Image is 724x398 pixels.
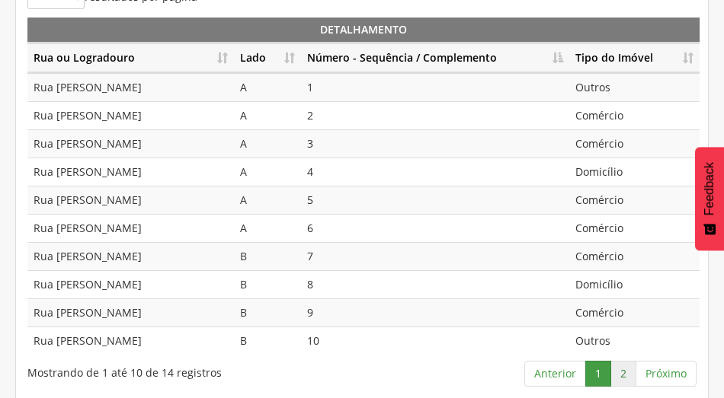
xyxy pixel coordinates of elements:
td: 7 [301,242,569,270]
th: Número - Sequência / Complemento: Ordenar colunas de forma descendente [301,43,569,73]
td: Outros [569,73,700,101]
td: Rua [PERSON_NAME] [27,101,234,129]
span: Feedback [703,162,716,215]
a: 1 [585,361,611,387]
th: Rua ou Logradouro: Ordenar colunas de forma ascendente [27,43,234,73]
td: Rua [PERSON_NAME] [27,270,234,298]
td: A [234,73,301,101]
td: B [234,270,301,298]
td: Rua [PERSON_NAME] [27,73,234,101]
button: Feedback - Mostrar pesquisa [695,147,724,250]
td: A [234,214,301,242]
div: Mostrando de 1 até 10 de 14 registros [27,359,293,380]
td: A [234,101,301,129]
td: Rua [PERSON_NAME] [27,158,234,186]
td: Rua [PERSON_NAME] [27,214,234,242]
td: Rua [PERSON_NAME] [27,326,234,355]
td: Domicílio [569,158,700,186]
td: Comércio [569,186,700,214]
td: 2 [301,101,569,129]
td: 3 [301,129,569,158]
td: Rua [PERSON_NAME] [27,186,234,214]
td: B [234,242,301,270]
th: Tipo do Imóvel: Ordenar colunas de forma ascendente [569,43,700,73]
td: A [234,129,301,158]
td: 9 [301,298,569,326]
a: Próximo [636,361,697,387]
td: A [234,186,301,214]
td: Comércio [569,101,700,129]
a: Anterior [524,361,586,387]
td: Comércio [569,129,700,158]
td: Comércio [569,242,700,270]
td: Rua [PERSON_NAME] [27,129,234,158]
a: 2 [610,361,636,387]
td: B [234,326,301,355]
td: 8 [301,270,569,298]
td: 10 [301,326,569,355]
td: 1 [301,73,569,101]
th: Detalhamento [27,18,700,43]
td: Outros [569,326,700,355]
td: 6 [301,214,569,242]
td: Comércio [569,214,700,242]
td: Domicílio [569,270,700,298]
td: A [234,158,301,186]
td: Rua [PERSON_NAME] [27,242,234,270]
td: B [234,298,301,326]
td: 4 [301,158,569,186]
td: Comércio [569,298,700,326]
td: Rua [PERSON_NAME] [27,298,234,326]
th: Lado: Ordenar colunas de forma ascendente [234,43,301,73]
td: 5 [301,186,569,214]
